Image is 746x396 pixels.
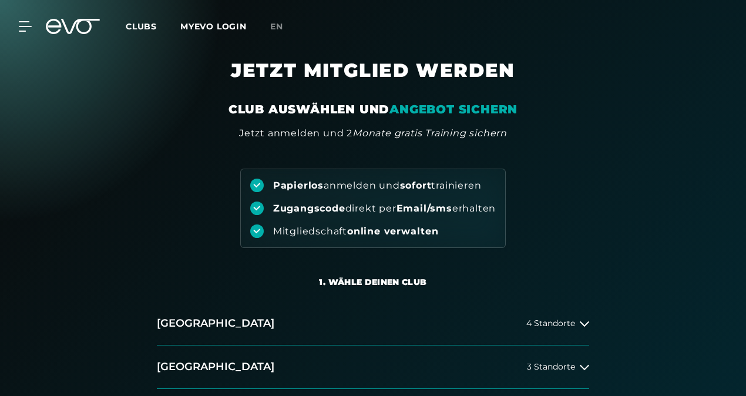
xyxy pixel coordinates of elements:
em: ANGEBOT SICHERN [389,102,518,116]
h2: [GEOGRAPHIC_DATA] [157,316,274,331]
a: MYEVO LOGIN [180,21,247,32]
div: Mitgliedschaft [273,225,439,238]
span: 4 Standorte [526,319,575,328]
strong: online verwalten [347,226,439,237]
div: Jetzt anmelden und 2 [239,126,507,140]
div: CLUB AUSWÄHLEN UND [228,101,518,118]
strong: Email/sms [396,203,452,214]
strong: Zugangscode [273,203,345,214]
span: en [270,21,283,32]
a: en [270,20,297,33]
div: 1. Wähle deinen Club [319,276,426,288]
em: Monate gratis Training sichern [352,127,507,139]
div: direkt per erhalten [273,202,496,215]
span: Clubs [126,21,157,32]
h1: JETZT MITGLIED WERDEN [103,59,643,101]
h2: [GEOGRAPHIC_DATA] [157,360,274,374]
div: anmelden und trainieren [273,179,482,192]
strong: Papierlos [273,180,324,191]
span: 3 Standorte [527,363,575,371]
button: [GEOGRAPHIC_DATA]4 Standorte [157,302,589,345]
button: [GEOGRAPHIC_DATA]3 Standorte [157,345,589,389]
strong: sofort [400,180,432,191]
a: Clubs [126,21,180,32]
